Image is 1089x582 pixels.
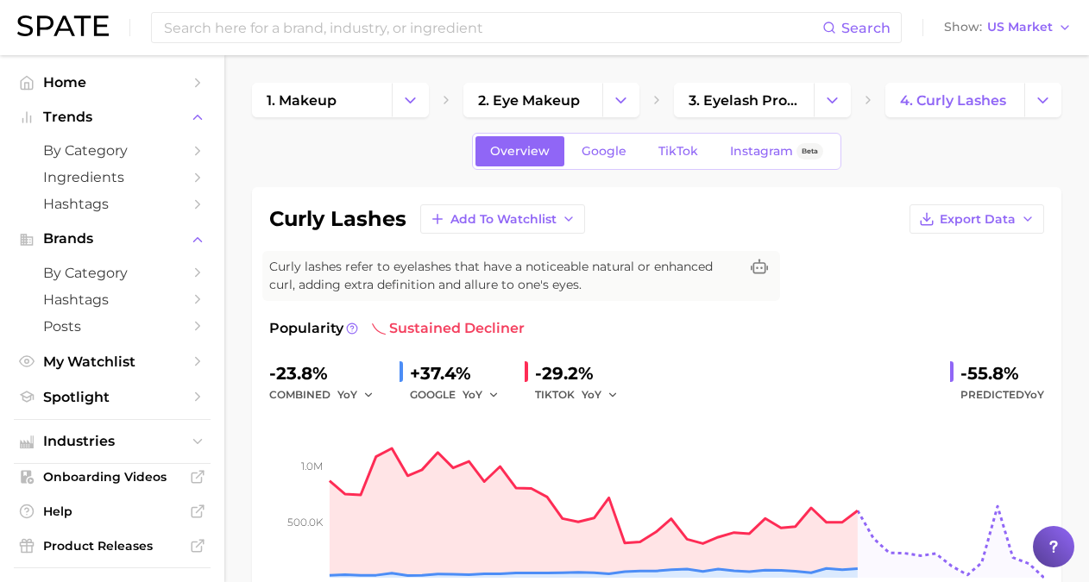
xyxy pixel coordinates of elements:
button: YoY [463,385,500,405]
input: Search here for a brand, industry, or ingredient [162,13,822,42]
a: TikTok [644,136,713,166]
span: YoY [337,387,357,402]
a: 2. eye makeup [463,83,603,117]
span: Help [43,504,181,519]
a: 3. eyelash products [674,83,814,117]
span: Overview [490,144,550,159]
a: InstagramBeta [715,136,838,166]
button: Trends [14,104,211,130]
a: Onboarding Videos [14,464,211,490]
img: sustained decliner [372,322,386,335]
button: Change Category [814,83,851,117]
span: Add to Watchlist [450,212,557,227]
button: Change Category [1024,83,1061,117]
span: YoY [582,387,601,402]
span: 3. eyelash products [689,92,799,109]
h1: curly lashes [269,209,406,229]
span: Predicted [960,385,1044,405]
span: Home [43,74,181,91]
button: Industries [14,429,211,454]
span: sustained decliner [372,318,525,339]
span: Industries [43,434,181,449]
button: Export Data [910,204,1044,234]
a: by Category [14,137,211,164]
a: Google [567,136,641,166]
a: Posts [14,313,211,340]
span: TikTok [658,144,698,159]
a: Home [14,69,211,96]
a: Help [14,498,211,524]
button: Change Category [602,83,639,117]
div: TIKTOK [535,385,630,405]
span: Curly lashes refer to eyelashes that have a noticeable natural or enhanced curl, adding extra def... [269,258,739,294]
div: GOOGLE [410,385,511,405]
a: Product Releases [14,533,211,559]
div: -23.8% [269,360,386,387]
a: Ingredients [14,164,211,191]
span: Product Releases [43,538,181,554]
span: Onboarding Videos [43,469,181,485]
span: 1. makeup [267,92,337,109]
span: US Market [987,22,1053,32]
button: Add to Watchlist [420,204,585,234]
a: 1. makeup [252,83,392,117]
div: -55.8% [960,360,1044,387]
span: Trends [43,110,181,125]
span: by Category [43,265,181,281]
span: Google [582,144,626,159]
span: Hashtags [43,291,181,308]
span: by Category [43,142,181,159]
div: -29.2% [535,360,630,387]
span: Export Data [940,212,1016,227]
span: Hashtags [43,196,181,212]
a: Overview [475,136,564,166]
span: Search [841,20,891,36]
span: YoY [1024,388,1044,401]
button: YoY [582,385,619,405]
span: 4. curly lashes [900,92,1006,109]
img: SPATE [17,16,109,36]
button: ShowUS Market [940,16,1076,39]
a: 4. curly lashes [885,83,1025,117]
a: by Category [14,260,211,286]
span: Popularity [269,318,343,339]
button: YoY [337,385,375,405]
span: Ingredients [43,169,181,185]
span: Brands [43,231,181,247]
a: Hashtags [14,286,211,313]
a: Spotlight [14,384,211,410]
button: Brands [14,226,211,252]
span: Beta [802,144,818,159]
button: Change Category [392,83,429,117]
span: Spotlight [43,389,181,405]
div: +37.4% [410,360,511,387]
span: 2. eye makeup [478,92,580,109]
span: Posts [43,318,181,335]
span: YoY [463,387,482,402]
span: Show [944,22,982,32]
div: combined [269,385,386,405]
a: My Watchlist [14,348,211,375]
span: My Watchlist [43,354,181,370]
span: Instagram [730,144,793,159]
a: Hashtags [14,191,211,217]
